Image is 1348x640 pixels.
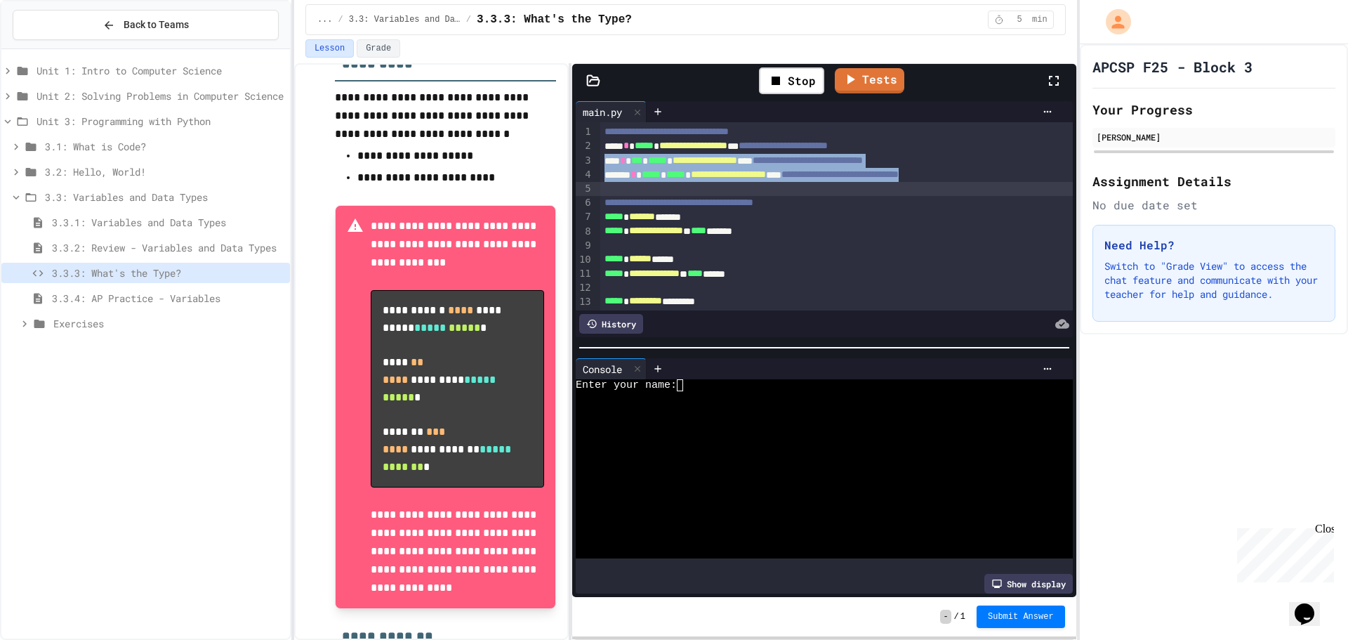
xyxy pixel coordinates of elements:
[53,316,284,331] span: Exercises
[1032,14,1048,25] span: min
[45,190,284,204] span: 3.3: Variables and Data Types
[37,114,284,129] span: Unit 3: Programming with Python
[835,68,904,93] a: Tests
[52,240,284,255] span: 3.3.2: Review - Variables and Data Types
[52,215,284,230] span: 3.3.1: Variables and Data Types
[576,210,593,224] div: 7
[45,139,284,154] span: 3.1: What is Code?
[6,6,97,89] div: Chat with us now!Close
[1092,57,1253,77] h1: APCSP F25 - Block 3
[124,18,189,32] span: Back to Teams
[960,611,965,622] span: 1
[13,10,279,40] button: Back to Teams
[1289,584,1334,626] iframe: chat widget
[477,11,632,28] span: 3.3.3: What's the Type?
[954,611,959,622] span: /
[576,168,593,182] div: 4
[576,358,647,379] div: Console
[984,574,1073,594] div: Show display
[1092,171,1335,191] h2: Assignment Details
[357,39,400,58] button: Grade
[576,225,593,239] div: 8
[1008,14,1031,25] span: 5
[1104,259,1323,301] p: Switch to "Grade View" to access the chat feature and communicate with your teacher for help and ...
[576,196,593,210] div: 6
[1097,131,1331,143] div: [PERSON_NAME]
[576,105,629,119] div: main.py
[576,295,593,309] div: 13
[45,164,284,179] span: 3.2: Hello, World!
[52,291,284,306] span: 3.3.4: AP Practice - Variables
[988,611,1054,622] span: Submit Answer
[579,314,643,334] div: History
[576,154,593,168] div: 3
[37,89,284,103] span: Unit 2: Solving Problems in Computer Science
[576,101,647,122] div: main.py
[576,309,593,323] div: 14
[1104,237,1323,254] h3: Need Help?
[349,14,461,25] span: 3.3: Variables and Data Types
[466,14,471,25] span: /
[759,67,824,94] div: Stop
[576,281,593,295] div: 12
[576,182,593,196] div: 5
[1092,100,1335,119] h2: Your Progress
[576,379,677,391] span: Enter your name:
[52,266,284,280] span: 3.3.3: What's the Type?
[338,14,343,25] span: /
[1231,523,1334,582] iframe: chat widget
[1092,197,1335,214] div: No due date set
[977,606,1065,628] button: Submit Answer
[305,39,354,58] button: Lesson
[576,139,593,153] div: 2
[317,14,333,25] span: ...
[576,125,593,139] div: 1
[576,253,593,267] div: 10
[576,362,629,377] div: Console
[576,267,593,281] div: 11
[576,239,593,253] div: 9
[1091,6,1135,38] div: My Account
[940,610,951,624] span: -
[37,63,284,78] span: Unit 1: Intro to Computer Science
